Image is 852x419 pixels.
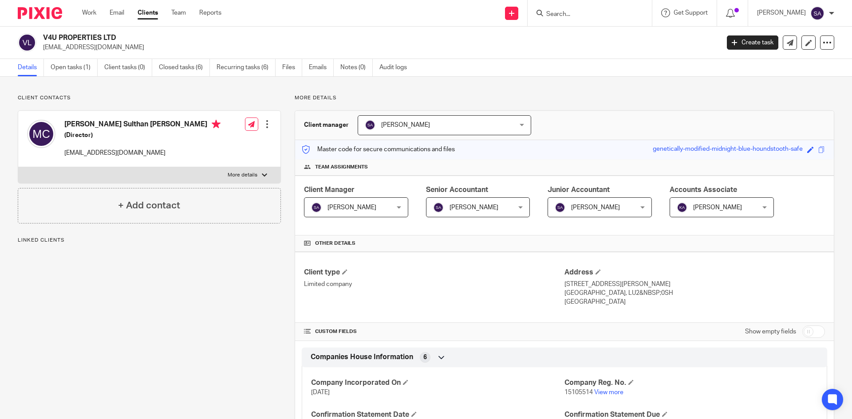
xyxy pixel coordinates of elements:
[138,8,158,17] a: Clients
[548,186,610,193] span: Junior Accountant
[564,298,825,306] p: [GEOGRAPHIC_DATA]
[564,378,818,388] h4: Company Reg. No.
[82,8,96,17] a: Work
[27,120,55,148] img: svg%3E
[304,121,349,129] h3: Client manager
[295,94,834,102] p: More details
[757,8,806,17] p: [PERSON_NAME]
[18,33,36,52] img: svg%3E
[315,240,355,247] span: Other details
[309,59,334,76] a: Emails
[311,389,330,396] span: [DATE]
[18,59,44,76] a: Details
[199,8,221,17] a: Reports
[43,43,714,52] p: [EMAIL_ADDRESS][DOMAIN_NAME]
[653,145,803,155] div: genetically-modified-midnight-blue-houndstooth-safe
[304,186,355,193] span: Client Manager
[51,59,98,76] a: Open tasks (1)
[302,145,455,154] p: Master code for secure communications and files
[304,280,564,289] p: Limited company
[311,352,413,362] span: Companies House Information
[564,389,593,396] span: 15105514
[381,122,430,128] span: [PERSON_NAME]
[693,204,742,211] span: [PERSON_NAME]
[171,8,186,17] a: Team
[810,6,824,20] img: svg%3E
[18,94,281,102] p: Client contacts
[426,186,488,193] span: Senior Accountant
[423,353,427,362] span: 6
[64,131,221,140] h5: (Director)
[450,204,498,211] span: [PERSON_NAME]
[594,389,623,396] a: View more
[555,202,565,213] img: svg%3E
[311,202,322,213] img: svg%3E
[64,149,221,157] p: [EMAIL_ADDRESS][DOMAIN_NAME]
[304,328,564,335] h4: CUSTOM FIELDS
[564,289,825,298] p: [GEOGRAPHIC_DATA], LU2&NBSP;0SH
[18,237,281,244] p: Linked clients
[118,199,180,212] h4: + Add contact
[228,172,257,179] p: More details
[104,59,152,76] a: Client tasks (0)
[670,186,737,193] span: Accounts Associate
[745,327,796,336] label: Show empty fields
[433,202,444,213] img: svg%3E
[727,35,778,50] a: Create task
[315,164,368,171] span: Team assignments
[677,202,687,213] img: svg%3E
[282,59,302,76] a: Files
[564,268,825,277] h4: Address
[110,8,124,17] a: Email
[674,10,708,16] span: Get Support
[159,59,210,76] a: Closed tasks (6)
[304,268,564,277] h4: Client type
[64,120,221,131] h4: [PERSON_NAME] Sulthan [PERSON_NAME]
[564,280,825,289] p: [STREET_ADDRESS][PERSON_NAME]
[311,378,564,388] h4: Company Incorporated On
[365,120,375,130] img: svg%3E
[18,7,62,19] img: Pixie
[571,204,620,211] span: [PERSON_NAME]
[212,120,221,129] i: Primary
[340,59,373,76] a: Notes (0)
[379,59,414,76] a: Audit logs
[545,11,625,19] input: Search
[217,59,276,76] a: Recurring tasks (6)
[43,33,580,43] h2: V4U PROPERTIES LTD
[327,204,376,211] span: [PERSON_NAME]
